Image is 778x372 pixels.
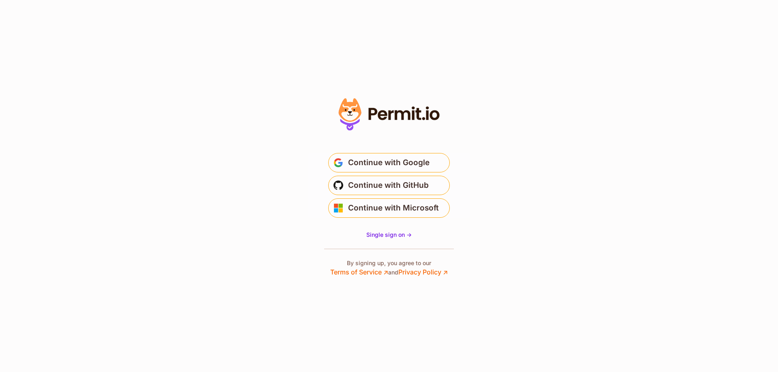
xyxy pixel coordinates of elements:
a: Single sign on -> [366,231,412,239]
a: Privacy Policy ↗ [398,268,448,276]
button: Continue with Google [328,153,450,172]
p: By signing up, you agree to our and [330,259,448,277]
a: Terms of Service ↗ [330,268,388,276]
button: Continue with Microsoft [328,198,450,218]
button: Continue with GitHub [328,176,450,195]
span: Continue with GitHub [348,179,429,192]
span: Single sign on -> [366,231,412,238]
span: Continue with Google [348,156,430,169]
span: Continue with Microsoft [348,202,439,215]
